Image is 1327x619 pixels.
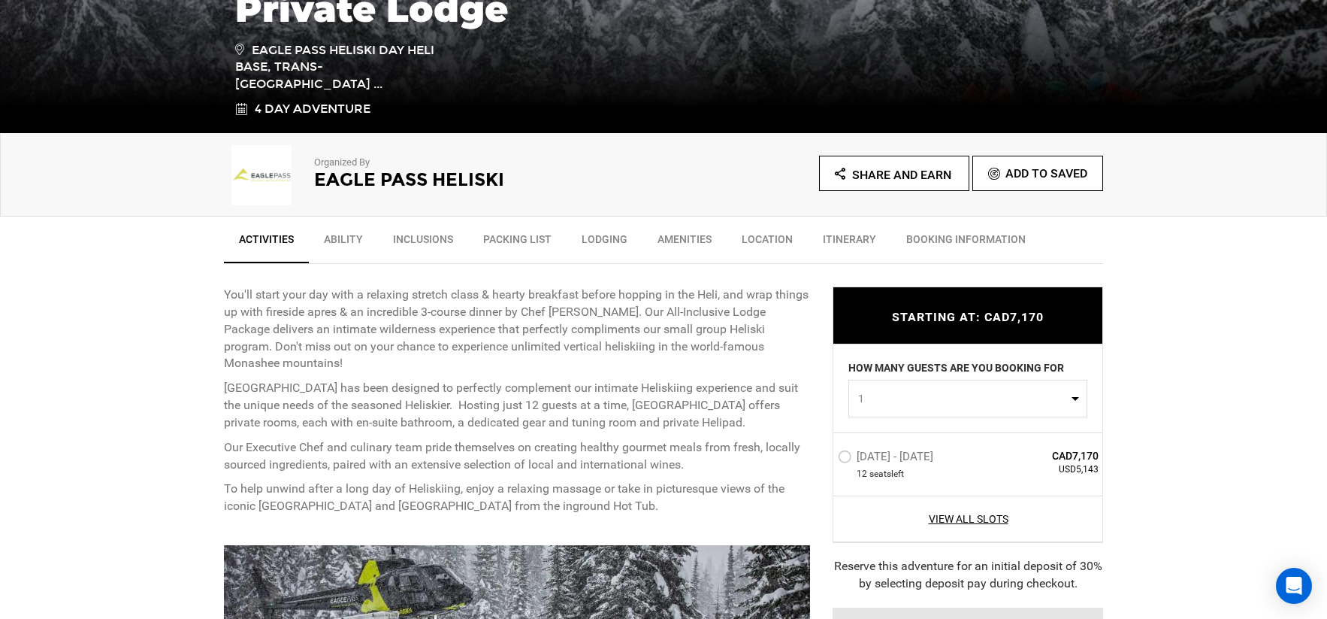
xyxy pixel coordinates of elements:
[857,467,867,480] span: 12
[255,101,370,118] span: 4 Day Adventure
[848,379,1087,417] button: 1
[309,224,378,262] a: Ability
[892,310,1044,324] span: STARTING AT: CAD7,170
[727,224,808,262] a: Location
[858,390,1068,405] span: 1
[224,145,299,205] img: bce35a57f002339d0472b514330e267c.png
[887,467,891,480] span: s
[378,224,468,262] a: Inclusions
[990,448,1099,463] span: CAD7,170
[314,156,622,170] p: Organized By
[891,224,1041,262] a: BOOKING INFORMATION
[848,360,1064,379] label: HOW MANY GUESTS ARE YOU BOOKING FOR
[468,224,567,262] a: Packing List
[224,224,309,263] a: Activities
[224,380,810,432] p: [GEOGRAPHIC_DATA] has been designed to perfectly complement our intimate Heliskiing experience an...
[838,511,1099,526] a: View All Slots
[869,467,904,480] span: seat left
[838,449,937,467] label: [DATE] - [DATE]
[833,557,1103,592] div: Reserve this adventure for an initial deposit of 30% by selecting deposit pay during checkout.
[567,224,642,262] a: Lodging
[224,481,810,515] p: To help unwind after a long day of Heliskiing, enjoy a relaxing massage or take in picturesque vi...
[1276,568,1312,604] div: Open Intercom Messenger
[808,224,891,262] a: Itinerary
[852,168,951,182] span: Share and Earn
[224,287,810,372] p: You'll start your day with a relaxing stretch class & hearty breakfast before hopping in the Heli...
[314,170,622,190] h2: Eagle Pass Heliski
[235,41,449,94] span: Eagle Pass Heliski Day Heli Base, Trans-[GEOGRAPHIC_DATA] ...
[642,224,727,262] a: Amenities
[990,463,1099,475] span: USD5,143
[1005,166,1087,181] span: Add To Saved
[224,439,810,474] p: Our Executive Chef and culinary team pride themselves on creating healthy gourmet meals from fres...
